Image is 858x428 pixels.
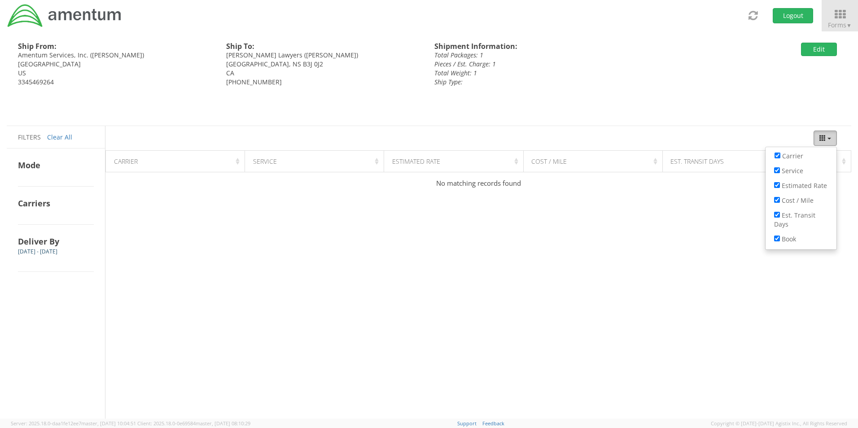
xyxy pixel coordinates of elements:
input: Cost / Mile [774,197,780,203]
span: Client: 2025.18.0-0e69584 [137,420,250,427]
input: Book [774,236,780,241]
div: [GEOGRAPHIC_DATA] [18,60,213,69]
h4: Ship To: [226,43,421,51]
span: Forms [828,21,852,29]
div: Total Packages: 1 [434,51,698,60]
h4: Mode [18,160,94,170]
span: Service [782,166,803,175]
div: Amentum Services, Inc. ([PERSON_NAME]) [18,51,213,60]
div: [PHONE_NUMBER] [226,78,421,87]
input: Est. Transit Days [774,212,780,218]
input: Estimated Rate [774,182,780,188]
input: Service [774,167,780,173]
span: master, [DATE] 10:04:51 [81,420,136,427]
input: Carrier [775,153,780,158]
span: Filters [18,133,41,141]
span: Copyright © [DATE]-[DATE] Agistix Inc., All Rights Reserved [711,420,847,427]
div: US [18,69,213,78]
div: Estimated Rate [392,157,521,166]
a: Feedback [482,420,504,427]
h4: Deliver By [18,236,94,247]
span: Est. Transit Days [774,211,815,228]
div: CA [226,69,421,78]
button: Logout [773,8,813,23]
div: Ship Type: [434,78,698,87]
a: Support [457,420,477,427]
div: Cost / Mile [531,157,660,166]
span: Estimated Rate [782,181,827,190]
div: Est. Transit Days [670,157,799,166]
h4: Shipment Information: [434,43,698,51]
span: Book [782,235,796,243]
div: 3345469264 [18,78,213,87]
h4: Ship From: [18,43,213,51]
span: Cost / Mile [782,196,814,205]
button: Columns [814,131,837,146]
span: Carrier [782,152,803,160]
span: master, [DATE] 08:10:29 [196,420,250,427]
div: [PERSON_NAME] Lawyers ([PERSON_NAME]) [226,51,421,60]
a: Clear All [47,133,72,141]
div: Service [253,157,381,166]
div: [GEOGRAPHIC_DATA], NS B3J 0J2 [226,60,421,69]
div: Total Weight: 1 [434,69,698,78]
span: [DATE] - [DATE] [18,248,57,255]
h4: Carriers [18,198,94,209]
div: Carrier [114,157,242,166]
span: ▼ [846,22,852,29]
button: Edit [801,43,837,56]
img: dyn-intl-logo-049831509241104b2a82.png [7,3,123,28]
td: No matching records found [106,172,851,195]
div: Pieces / Est. Charge: 1 [434,60,698,69]
span: Server: 2025.18.0-daa1fe12ee7 [11,420,136,427]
